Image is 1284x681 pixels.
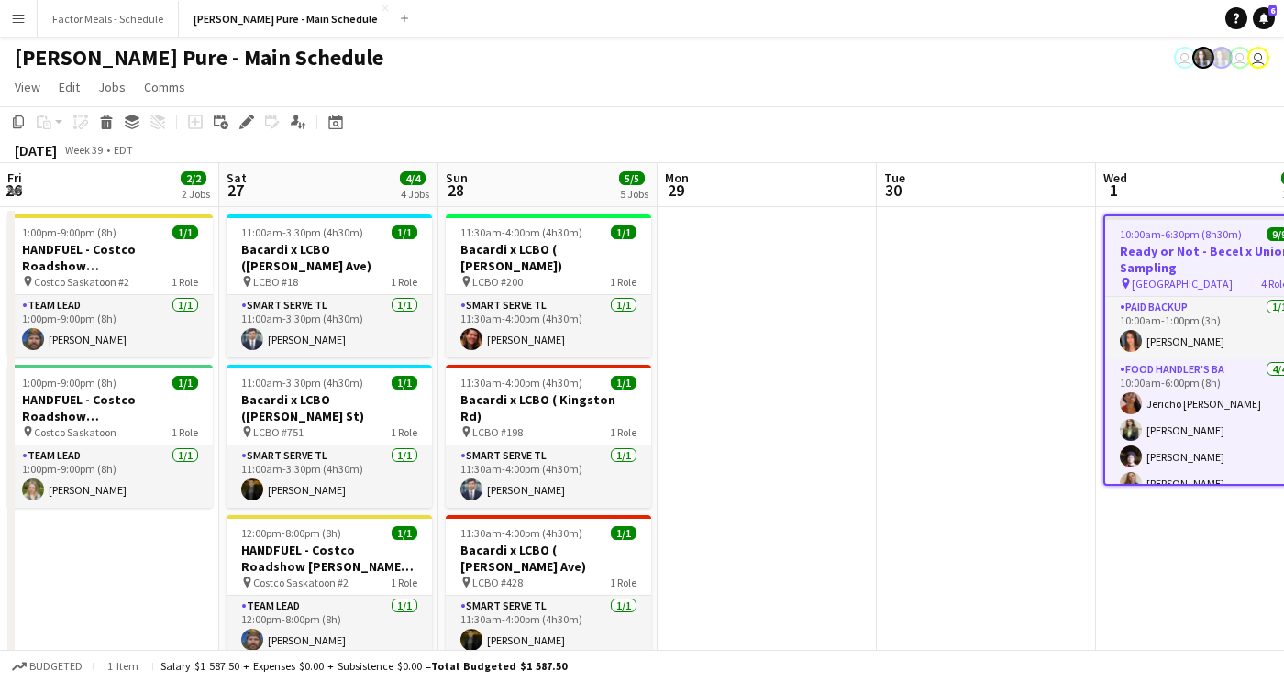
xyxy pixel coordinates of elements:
[472,275,523,289] span: LCBO #200
[610,275,636,289] span: 1 Role
[391,576,417,589] span: 1 Role
[182,187,210,201] div: 2 Jobs
[7,170,22,186] span: Fri
[227,596,432,658] app-card-role: Team Lead1/112:00pm-8:00pm (8h)[PERSON_NAME]
[61,143,106,157] span: Week 39
[15,141,57,159] div: [DATE]
[619,171,645,185] span: 5/5
[1103,170,1127,186] span: Wed
[1211,47,1233,69] app-user-avatar: Ashleigh Rains
[15,44,383,71] h1: [PERSON_NAME] Pure - Main Schedule
[1192,47,1214,69] app-user-avatar: Ashleigh Rains
[224,180,247,201] span: 27
[392,526,417,540] span: 1/1
[34,275,129,289] span: Costco Saskatoon #2
[253,275,298,289] span: LCBO #18
[610,425,636,439] span: 1 Role
[172,225,198,239] span: 1/1
[160,659,567,673] div: Salary $1 587.50 + Expenses $0.00 + Subsistence $0.00 =
[392,225,417,239] span: 1/1
[227,542,432,575] h3: HANDFUEL - Costco Roadshow [PERSON_NAME], [GEOGRAPHIC_DATA]
[144,79,185,95] span: Comms
[611,526,636,540] span: 1/1
[51,75,87,99] a: Edit
[446,515,651,658] app-job-card: 11:30am-4:00pm (4h30m)1/1Bacardi x LCBO ( [PERSON_NAME] Ave) LCBO #4281 RoleSmart Serve TL1/111:3...
[611,225,636,239] span: 1/1
[446,214,651,357] app-job-card: 11:30am-4:00pm (4h30m)1/1Bacardi x LCBO ( [PERSON_NAME]) LCBO #2001 RoleSmart Serve TL1/111:30am-...
[22,376,116,390] span: 1:00pm-9:00pm (8h)
[7,391,213,424] h3: HANDFUEL - Costco Roadshow [GEOGRAPHIC_DATA], [GEOGRAPHIC_DATA]
[392,376,417,390] span: 1/1
[460,225,582,239] span: 11:30am-4:00pm (4h30m)
[172,275,198,289] span: 1 Role
[114,143,133,157] div: EDT
[101,659,145,673] span: 1 item
[29,660,83,673] span: Budgeted
[611,376,636,390] span: 1/1
[7,241,213,274] h3: HANDFUEL - Costco Roadshow [GEOGRAPHIC_DATA], [GEOGRAPHIC_DATA]
[446,391,651,424] h3: Bacardi x LCBO ( Kingston Rd)
[253,576,349,589] span: Costco Saskatoon #2
[7,365,213,508] app-job-card: 1:00pm-9:00pm (8h)1/1HANDFUEL - Costco Roadshow [GEOGRAPHIC_DATA], [GEOGRAPHIC_DATA] Costco Saska...
[9,656,85,676] button: Budgeted
[391,275,417,289] span: 1 Role
[1120,227,1242,241] span: 10:00am-6:30pm (8h30m)
[59,79,80,95] span: Edit
[1132,277,1233,291] span: [GEOGRAPHIC_DATA]
[884,170,905,186] span: Tue
[15,79,40,95] span: View
[227,170,247,186] span: Sat
[1101,180,1127,201] span: 1
[172,425,198,439] span: 1 Role
[34,425,116,439] span: Costco Saskatoon
[7,75,48,99] a: View
[227,515,432,658] app-job-card: 12:00pm-8:00pm (8h)1/1HANDFUEL - Costco Roadshow [PERSON_NAME], [GEOGRAPHIC_DATA] Costco Saskatoo...
[227,295,432,357] app-card-role: Smart Serve TL1/111:00am-3:30pm (4h30m)[PERSON_NAME]
[620,187,648,201] div: 5 Jobs
[227,445,432,508] app-card-role: Smart Serve TL1/111:00am-3:30pm (4h30m)[PERSON_NAME]
[446,170,468,186] span: Sun
[241,225,363,239] span: 11:00am-3:30pm (4h30m)
[1174,47,1196,69] app-user-avatar: Tifany Scifo
[179,1,393,37] button: [PERSON_NAME] Pure - Main Schedule
[662,180,689,201] span: 29
[1253,7,1275,29] a: 6
[91,75,133,99] a: Jobs
[446,295,651,357] app-card-role: Smart Serve TL1/111:30am-4:00pm (4h30m)[PERSON_NAME]
[431,659,567,673] span: Total Budgeted $1 587.50
[1229,47,1251,69] app-user-avatar: Tifany Scifo
[22,225,116,239] span: 1:00pm-9:00pm (8h)
[443,180,468,201] span: 28
[227,365,432,508] app-job-card: 11:00am-3:30pm (4h30m)1/1Bacardi x LCBO ([PERSON_NAME] St) LCBO #7511 RoleSmart Serve TL1/111:00a...
[241,376,363,390] span: 11:00am-3:30pm (4h30m)
[881,180,905,201] span: 30
[446,241,651,274] h3: Bacardi x LCBO ( [PERSON_NAME])
[446,445,651,508] app-card-role: Smart Serve TL1/111:30am-4:00pm (4h30m)[PERSON_NAME]
[446,596,651,658] app-card-role: Smart Serve TL1/111:30am-4:00pm (4h30m)[PERSON_NAME]
[253,425,304,439] span: LCBO #751
[472,576,523,589] span: LCBO #428
[391,425,417,439] span: 1 Role
[400,171,426,185] span: 4/4
[172,376,198,390] span: 1/1
[446,365,651,508] app-job-card: 11:30am-4:00pm (4h30m)1/1Bacardi x LCBO ( Kingston Rd) LCBO #1981 RoleSmart Serve TL1/111:30am-4:...
[1268,5,1277,16] span: 6
[227,214,432,357] app-job-card: 11:00am-3:30pm (4h30m)1/1Bacardi x LCBO ([PERSON_NAME] Ave) LCBO #181 RoleSmart Serve TL1/111:00a...
[98,79,126,95] span: Jobs
[610,576,636,589] span: 1 Role
[227,391,432,424] h3: Bacardi x LCBO ([PERSON_NAME] St)
[665,170,689,186] span: Mon
[460,376,582,390] span: 11:30am-4:00pm (4h30m)
[472,425,523,439] span: LCBO #198
[227,241,432,274] h3: Bacardi x LCBO ([PERSON_NAME] Ave)
[241,526,341,540] span: 12:00pm-8:00pm (8h)
[7,214,213,357] app-job-card: 1:00pm-9:00pm (8h)1/1HANDFUEL - Costco Roadshow [GEOGRAPHIC_DATA], [GEOGRAPHIC_DATA] Costco Saska...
